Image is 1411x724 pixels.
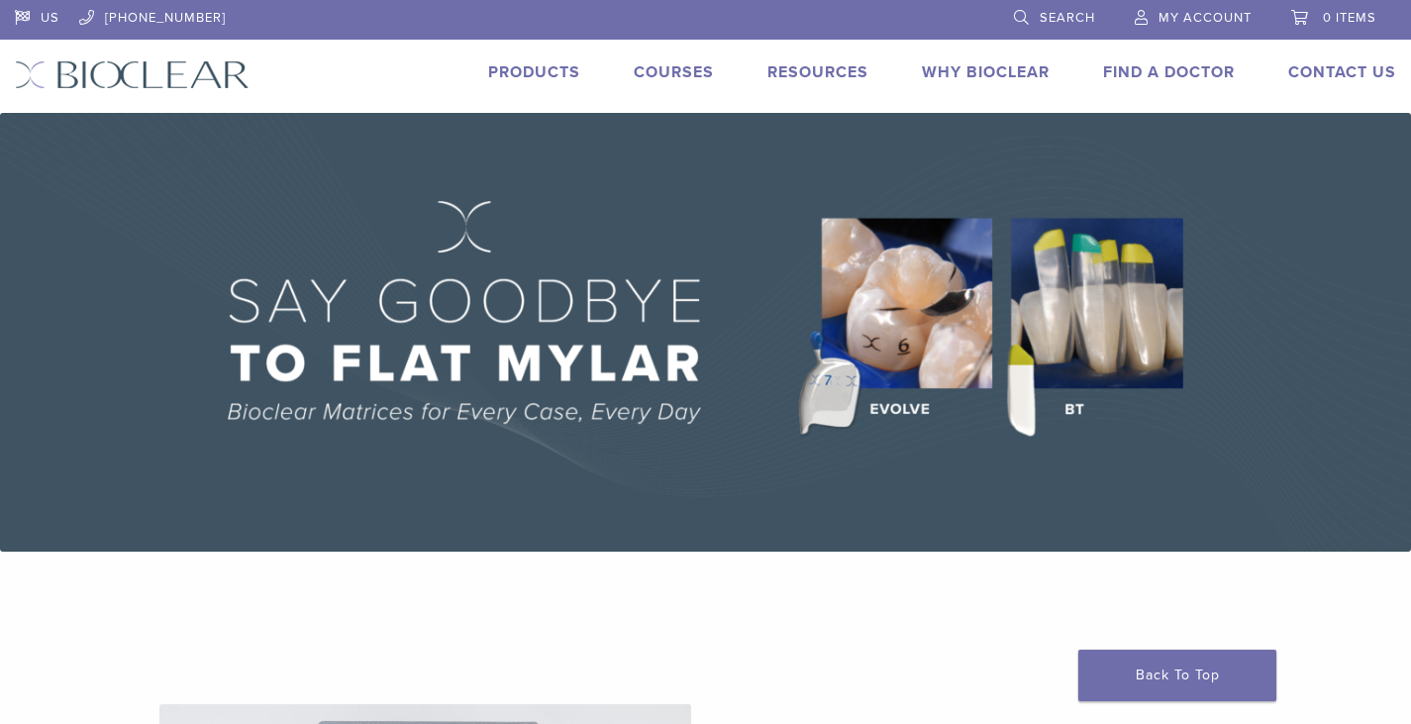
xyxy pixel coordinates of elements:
[922,62,1050,82] a: Why Bioclear
[1103,62,1235,82] a: Find A Doctor
[1040,10,1095,26] span: Search
[767,62,868,82] a: Resources
[488,62,580,82] a: Products
[1159,10,1252,26] span: My Account
[634,62,714,82] a: Courses
[1323,10,1376,26] span: 0 items
[1078,650,1276,701] a: Back To Top
[1288,62,1396,82] a: Contact Us
[15,60,250,89] img: Bioclear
